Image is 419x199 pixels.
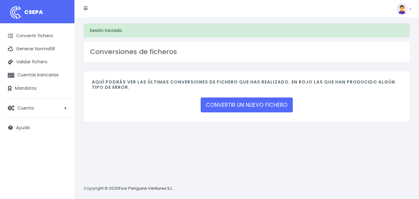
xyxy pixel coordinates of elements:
[92,79,402,93] h4: Aquí podrás ver las últimas conversiones de fichero que has realizado. En rojo las que han produc...
[119,185,173,191] a: Four Penguins Ventures S.L.
[3,69,71,82] a: Cuentas bancarias
[3,43,71,56] a: Generar Norma58
[24,8,43,16] span: CSEPA
[8,5,23,20] img: logo
[201,97,293,112] a: CONVERTIR UN NUEVO FICHERO
[90,48,403,56] h3: Conversiones de ficheros
[3,29,71,43] a: Convertir fichero
[3,121,71,134] a: Ayuda
[3,82,71,95] a: Mandatos
[3,102,71,115] a: Cuenta
[17,105,34,111] span: Cuenta
[84,185,174,192] p: Copyright © 2025 .
[396,3,408,14] img: profile
[3,56,71,69] a: Validar fichero
[16,124,30,131] span: Ayuda
[84,24,410,37] div: Sesión iniciada.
